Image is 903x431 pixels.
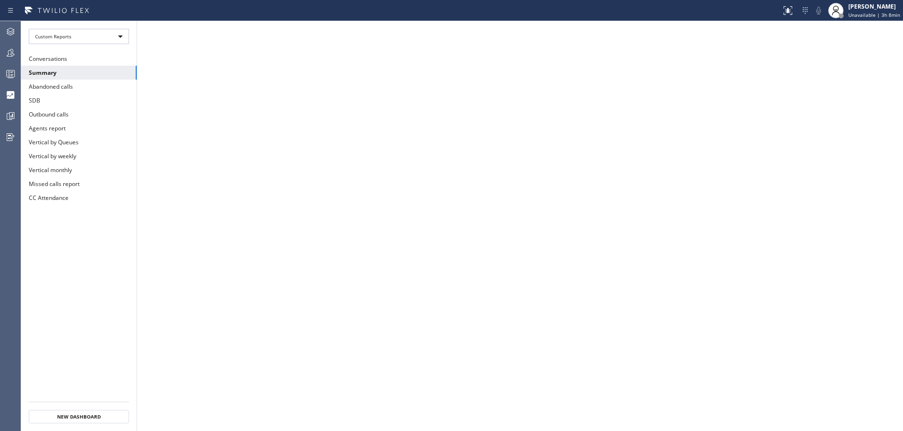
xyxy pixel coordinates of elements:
button: Abandoned calls [21,80,137,93]
span: Unavailable | 3h 8min [848,12,900,18]
div: Custom Reports [29,29,129,44]
button: Summary [21,66,137,80]
button: Missed calls report [21,177,137,191]
button: Mute [812,4,825,17]
button: Vertical by weekly [21,149,137,163]
button: New Dashboard [29,410,129,423]
button: Agents report [21,121,137,135]
button: SDB [21,93,137,107]
div: [PERSON_NAME] [848,2,900,11]
button: CC Attendance [21,191,137,205]
button: Outbound calls [21,107,137,121]
button: Vertical by Queues [21,135,137,149]
button: Vertical monthly [21,163,137,177]
iframe: dashboard_b794bedd1109 [137,21,903,431]
button: Conversations [21,52,137,66]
